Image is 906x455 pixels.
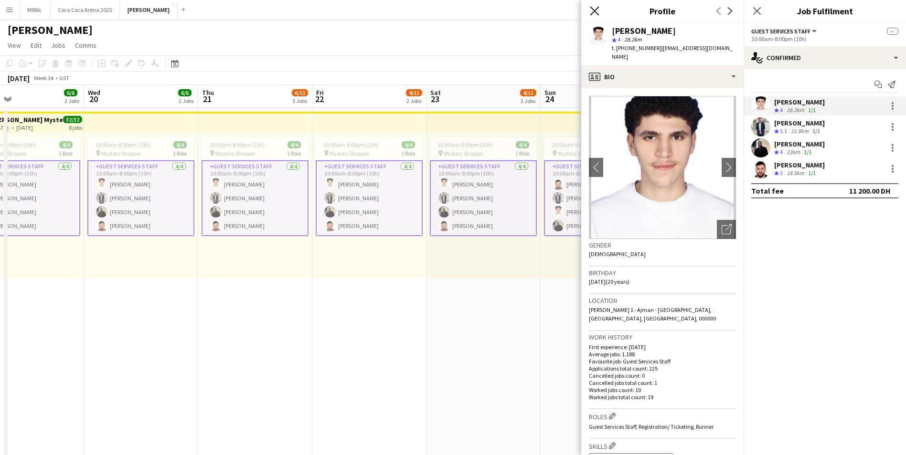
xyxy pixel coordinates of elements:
[32,74,55,82] span: Week 34
[437,141,493,148] span: 10:00am-8:00pm (10h)
[444,150,483,157] span: Mystery Shopper
[201,93,214,104] span: 21
[292,89,308,96] span: 6/13
[774,161,825,169] div: [PERSON_NAME]
[64,89,77,96] span: 6/6
[402,141,415,148] span: 4/4
[589,296,736,305] h3: Location
[430,160,537,236] app-card-role: Guest Services Staff4/410:00am-8:00pm (10h)[PERSON_NAME][PERSON_NAME][PERSON_NAME][PERSON_NAME]
[75,41,96,50] span: Comms
[808,106,816,114] app-skills-label: 1/1
[179,97,193,104] div: 2 Jobs
[589,333,736,341] h3: Work history
[849,186,891,196] div: 11 200.00 DH
[330,150,369,157] span: Mystery Shopper
[589,365,736,372] p: Applications total count: 225
[406,97,422,104] div: 2 Jobs
[20,0,50,19] button: MIRAL
[751,35,898,42] div: 10:00am-8:00pm (10h)
[429,93,441,104] span: 23
[86,93,100,104] span: 20
[774,119,825,127] div: [PERSON_NAME]
[780,169,783,176] span: 3
[612,27,676,35] div: [PERSON_NAME]
[589,393,736,401] p: Worked jobs total count: 19
[558,150,597,157] span: Mystery Shopper
[430,137,537,236] div: 10:00am-8:00pm (10h)4/4 Mystery Shopper1 RoleGuest Services Staff4/410:00am-8:00pm (10h)[PERSON_N...
[51,41,65,50] span: Jobs
[789,127,810,135] div: 21.8km
[101,150,141,157] span: Mystery Shopper
[520,89,536,96] span: 4/11
[31,41,42,50] span: Edit
[202,160,309,236] app-card-role: Guest Services Staff4/410:00am-8:00pm (10h)[PERSON_NAME][PERSON_NAME][PERSON_NAME][PERSON_NAME]
[780,127,787,134] span: 3.1
[581,5,744,17] h3: Profile
[622,36,644,43] span: 28.2km
[323,141,379,148] span: 10:00am-8:00pm (10h)
[316,160,423,236] app-card-role: Guest Services Staff4/410:00am-8:00pm (10h)[PERSON_NAME][PERSON_NAME][PERSON_NAME][PERSON_NAME]
[589,278,629,285] span: [DATE] (20 years)
[315,93,324,104] span: 22
[751,186,784,196] div: Total fee
[173,150,187,157] span: 1 Role
[47,39,69,52] a: Jobs
[63,116,82,123] span: 32/32
[120,0,178,19] button: [PERSON_NAME]
[785,148,802,156] div: 23km
[751,28,818,35] button: Guest Services Staff
[589,372,736,379] p: Cancelled jobs count: 0
[589,358,736,365] p: Favourite job: Guest Services Staff
[785,106,806,114] div: 28.2km
[87,137,194,236] app-job-card: 10:00am-8:00pm (10h)4/4 Mystery Shopper1 RoleGuest Services Staff4/410:00am-8:00pm (10h)[PERSON_N...
[64,97,79,104] div: 2 Jobs
[544,88,556,97] span: Sun
[780,148,783,155] span: 4
[774,140,825,148] div: [PERSON_NAME]
[543,93,556,104] span: 24
[717,220,736,239] div: Open photos pop-in
[59,141,73,148] span: 4/4
[589,411,736,421] h3: Roles
[581,65,744,88] div: Bio
[209,141,265,148] span: 10:00am-8:00pm (10h)
[95,141,150,148] span: 10:00am-8:00pm (10h)
[515,150,529,157] span: 1 Role
[521,97,536,104] div: 2 Jobs
[27,39,45,52] a: Edit
[88,88,100,97] span: Wed
[4,39,25,52] a: View
[552,141,607,148] span: 10:00am-8:00pm (10h)
[589,306,716,322] span: [PERSON_NAME] 1 - Ajman - [GEOGRAPHIC_DATA], [GEOGRAPHIC_DATA], [GEOGRAPHIC_DATA], 000000
[744,5,906,17] h3: Job Fulfilment
[69,123,82,131] div: 8 jobs
[202,137,309,236] app-job-card: 10:00am-8:00pm (10h)4/4 Mystery Shopper1 RoleGuest Services Staff4/410:00am-8:00pm (10h)[PERSON_N...
[589,96,736,239] img: Crew avatar or photo
[8,73,30,83] div: [DATE]
[516,141,529,148] span: 4/4
[202,88,214,97] span: Thu
[430,88,441,97] span: Sat
[544,137,651,236] app-job-card: 10:00am-8:00pm (10h)4/4 Mystery Shopper1 RoleGuest Services Staff4/410:00am-8:00pm (10h)[PERSON_N...
[173,141,187,148] span: 4/4
[401,150,415,157] span: 1 Role
[808,169,816,176] app-skills-label: 1/1
[316,137,423,236] app-job-card: 10:00am-8:00pm (10h)4/4 Mystery Shopper1 RoleGuest Services Staff4/410:00am-8:00pm (10h)[PERSON_N...
[589,379,736,386] p: Cancelled jobs total count: 1
[8,41,21,50] span: View
[812,127,820,134] app-skills-label: 1/1
[50,0,120,19] button: Coca Coca Arena 2025
[215,150,255,157] span: Mystery Shopper
[589,250,646,258] span: [DEMOGRAPHIC_DATA]
[71,39,100,52] a: Comms
[589,386,736,393] p: Worked jobs count: 10
[589,241,736,249] h3: Gender
[612,44,661,52] span: t. [PHONE_NUMBER]
[287,150,301,157] span: 1 Role
[589,441,736,451] h3: Skills
[774,98,825,106] div: [PERSON_NAME]
[612,44,733,60] span: | [EMAIL_ADDRESS][DOMAIN_NAME]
